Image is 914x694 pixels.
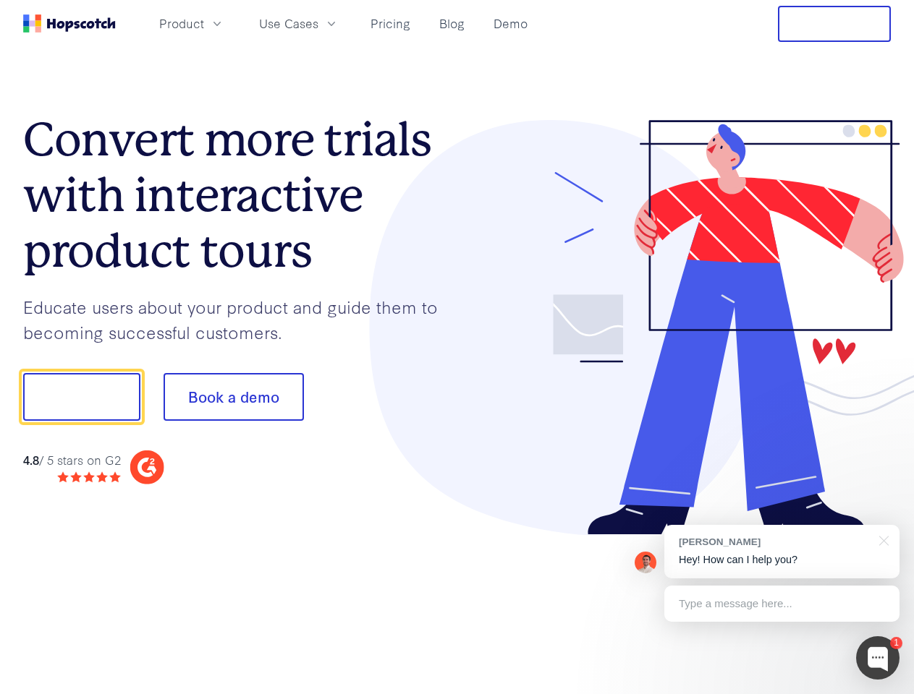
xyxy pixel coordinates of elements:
div: Type a message here... [664,586,900,622]
div: 1 [890,637,902,649]
strong: 4.8 [23,451,39,468]
button: Use Cases [250,12,347,35]
h1: Convert more trials with interactive product tours [23,112,457,278]
a: Home [23,14,116,33]
img: Mark Spera [635,552,656,573]
button: Book a demo [164,373,304,421]
div: [PERSON_NAME] [679,535,871,549]
a: Pricing [365,12,416,35]
div: / 5 stars on G2 [23,451,121,469]
button: Free Trial [778,6,891,42]
button: Product [151,12,233,35]
p: Educate users about your product and guide them to becoming successful customers. [23,294,457,344]
span: Product [159,14,204,33]
button: Show me! [23,373,140,421]
span: Use Cases [259,14,318,33]
a: Blog [433,12,470,35]
p: Hey! How can I help you? [679,552,885,567]
a: Demo [488,12,533,35]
